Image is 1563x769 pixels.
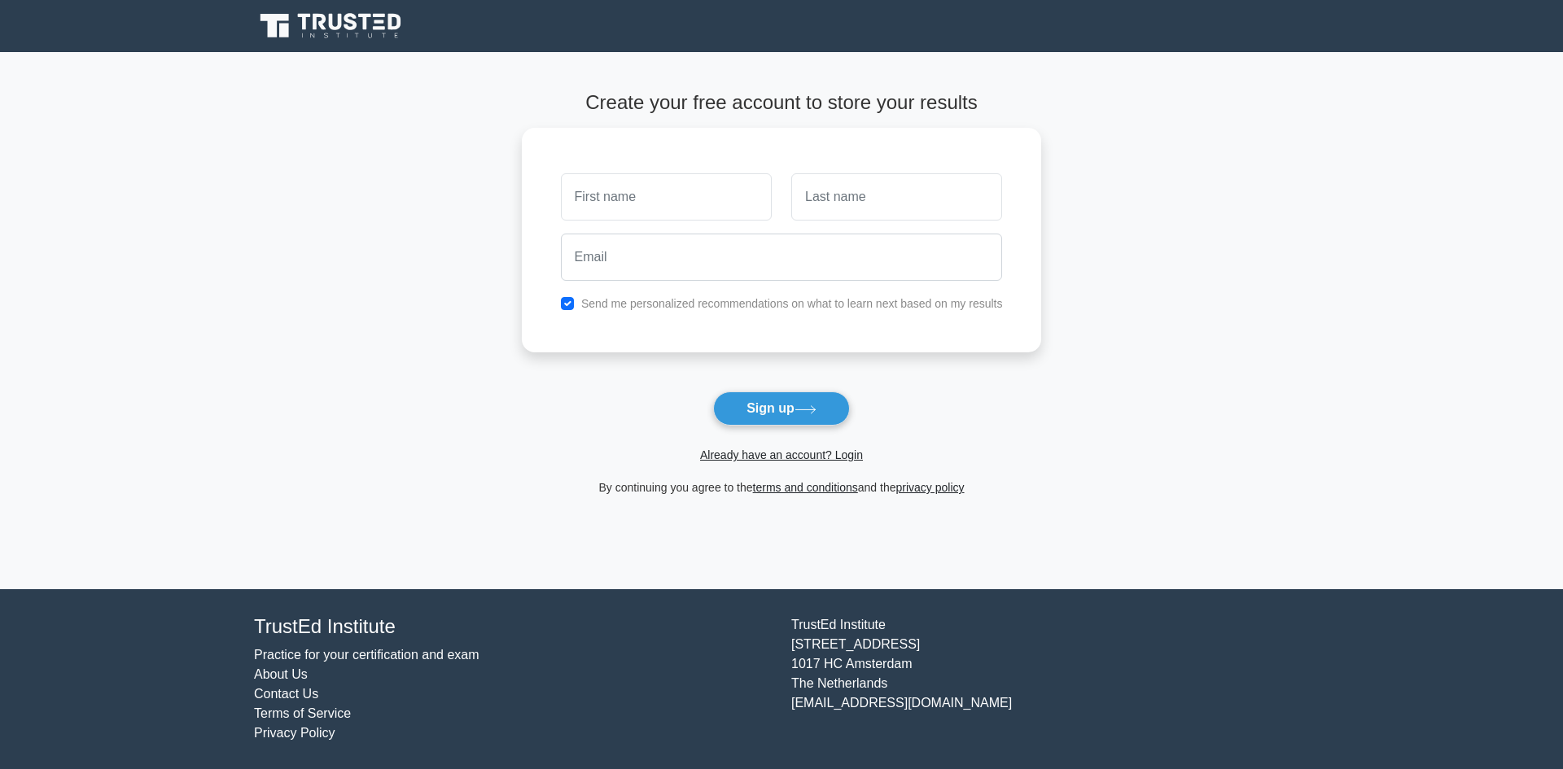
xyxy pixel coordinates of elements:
a: privacy policy [896,481,965,494]
input: Last name [791,173,1002,221]
a: Practice for your certification and exam [254,648,479,662]
h4: TrustEd Institute [254,615,772,639]
a: About Us [254,667,308,681]
a: Privacy Policy [254,726,335,740]
a: Contact Us [254,687,318,701]
a: Already have an account? Login [700,448,863,461]
div: By continuing you agree to the and the [512,478,1052,497]
input: First name [561,173,772,221]
div: TrustEd Institute [STREET_ADDRESS] 1017 HC Amsterdam The Netherlands [EMAIL_ADDRESS][DOMAIN_NAME] [781,615,1319,743]
input: Email [561,234,1003,281]
button: Sign up [713,391,850,426]
label: Send me personalized recommendations on what to learn next based on my results [581,297,1003,310]
h4: Create your free account to store your results [522,91,1042,115]
a: Terms of Service [254,706,351,720]
a: terms and conditions [753,481,858,494]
